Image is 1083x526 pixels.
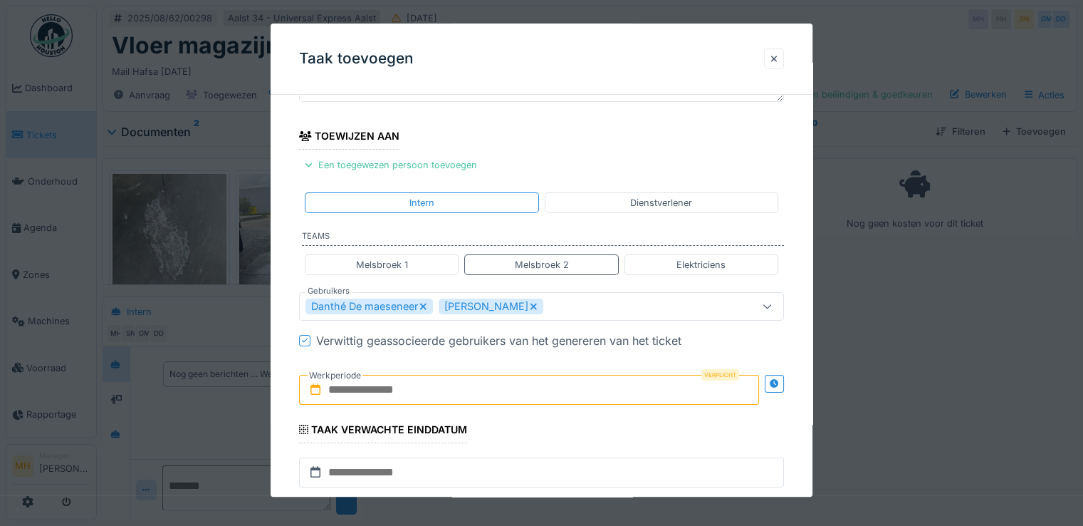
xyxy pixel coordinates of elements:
[630,196,692,210] div: Dienstverlener
[299,126,399,150] div: Toewijzen aan
[302,230,784,246] label: Teams
[676,258,726,272] div: Elektriciens
[409,196,434,210] div: Intern
[356,258,408,272] div: Melsbroek 1
[308,368,362,383] label: Werkperiode
[305,299,433,314] div: Danthé De maeseneer
[316,332,681,349] div: Verwittig geassocieerde gebruikers van het genereren van het ticket
[439,299,543,314] div: [PERSON_NAME]
[299,50,414,68] h3: Taak toevoegen
[305,285,352,297] label: Gebruikers
[299,419,466,443] div: Taak verwachte einddatum
[299,156,483,175] div: Een toegewezen persoon toevoegen
[514,258,568,272] div: Melsbroek 2
[701,369,739,381] div: Verplicht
